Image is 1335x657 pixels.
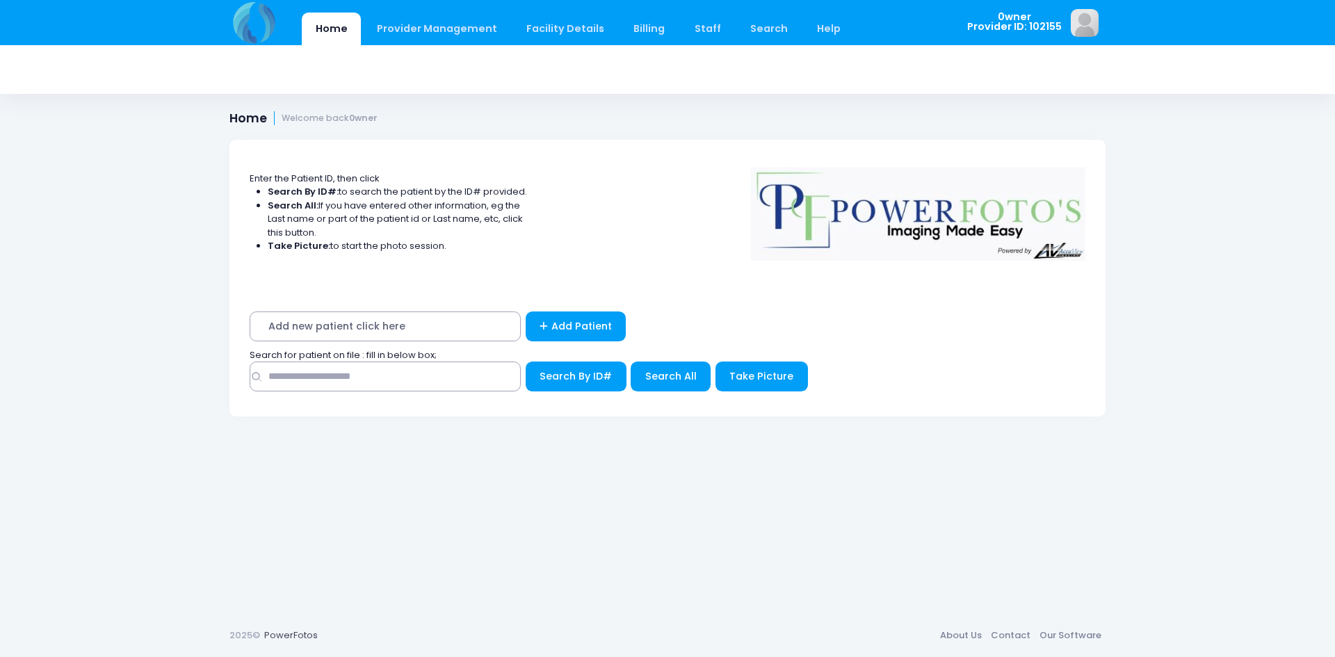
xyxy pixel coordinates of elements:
[268,185,528,199] li: to search the patient by the ID# provided.
[804,13,855,45] a: Help
[729,369,793,383] span: Take Picture
[229,111,378,126] h1: Home
[302,13,361,45] a: Home
[526,362,626,391] button: Search By ID#
[250,311,521,341] span: Add new patient click here
[363,13,510,45] a: Provider Management
[526,311,626,341] a: Add Patient
[349,112,378,124] strong: 0wner
[681,13,734,45] a: Staff
[250,172,380,185] span: Enter the Patient ID, then click
[268,199,528,240] li: If you have entered other information, eg the Last name or part of the patient id or Last name, e...
[268,199,318,212] strong: Search All:
[645,369,697,383] span: Search All
[715,362,808,391] button: Take Picture
[229,628,260,642] span: 2025©
[620,13,679,45] a: Billing
[264,628,318,642] a: PowerFotos
[282,113,378,124] small: Welcome back
[540,369,612,383] span: Search By ID#
[736,13,801,45] a: Search
[250,348,437,362] span: Search for patient on file : fill in below box;
[631,362,711,391] button: Search All
[986,623,1035,648] a: Contact
[935,623,986,648] a: About Us
[268,185,339,198] strong: Search By ID#:
[268,239,528,253] li: to start the photo session.
[268,239,330,252] strong: Take Picture:
[1071,9,1099,37] img: image
[745,158,1092,261] img: Logo
[513,13,618,45] a: Facility Details
[1035,623,1106,648] a: Our Software
[967,12,1062,32] span: 0wner Provider ID: 102155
